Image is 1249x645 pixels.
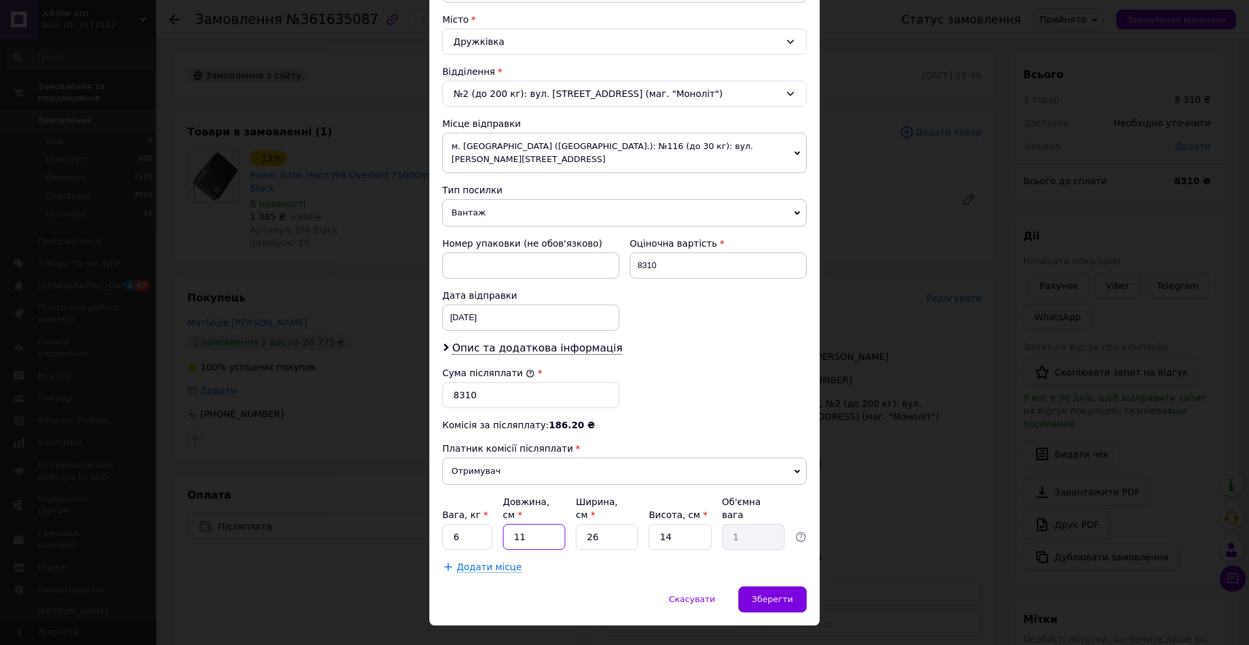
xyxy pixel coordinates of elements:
[442,237,619,250] div: Номер упаковки (не обов'язково)
[442,65,807,78] div: Відділення
[576,497,617,520] label: Ширина, см
[442,13,807,26] div: Місто
[722,495,785,521] div: Об'ємна вага
[442,185,502,195] span: Тип посилки
[442,29,807,55] div: Дружківка
[442,458,807,485] span: Отримувач
[442,368,535,378] label: Сума післяплати
[549,420,595,430] span: 186.20 ₴
[452,342,623,355] span: Опис та додаткова інформація
[442,289,619,302] div: Дата відправки
[442,443,573,454] span: Платник комісії післяплати
[442,419,807,432] div: Комісія за післяплату:
[752,594,793,604] span: Зберегти
[442,81,807,107] div: №2 (до 200 кг): вул. [STREET_ADDRESS] (маг. "Моноліт")
[442,199,807,226] span: Вантаж
[630,237,807,250] div: Оціночна вартість
[457,562,522,573] span: Додати місце
[649,510,707,520] label: Висота, см
[669,594,715,604] span: Скасувати
[503,497,550,520] label: Довжина, см
[442,510,488,520] label: Вага, кг
[442,133,807,173] span: м. [GEOGRAPHIC_DATA] ([GEOGRAPHIC_DATA].): №116 (до 30 кг): вул. [PERSON_NAME][STREET_ADDRESS]
[442,118,521,129] span: Місце відправки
